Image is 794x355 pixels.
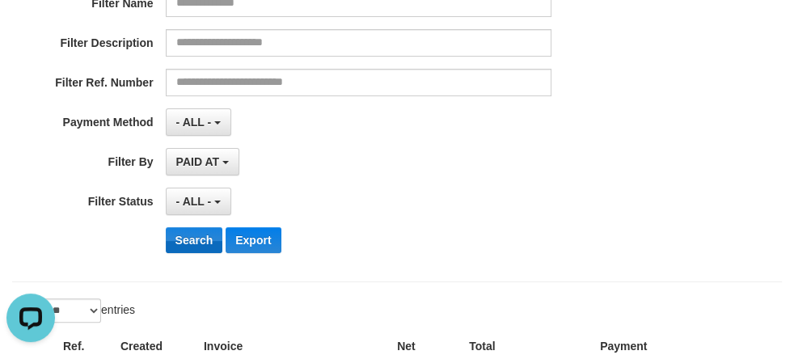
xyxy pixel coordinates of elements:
button: - ALL - [166,108,231,136]
button: - ALL - [166,188,231,215]
span: - ALL - [176,116,212,129]
span: PAID AT [176,155,219,168]
button: Export [226,227,281,253]
button: Search [166,227,223,253]
select: Showentries [40,298,101,323]
button: Open LiveChat chat widget [6,6,55,55]
span: - ALL - [176,195,212,208]
label: Show entries [12,298,135,323]
button: PAID AT [166,148,239,175]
